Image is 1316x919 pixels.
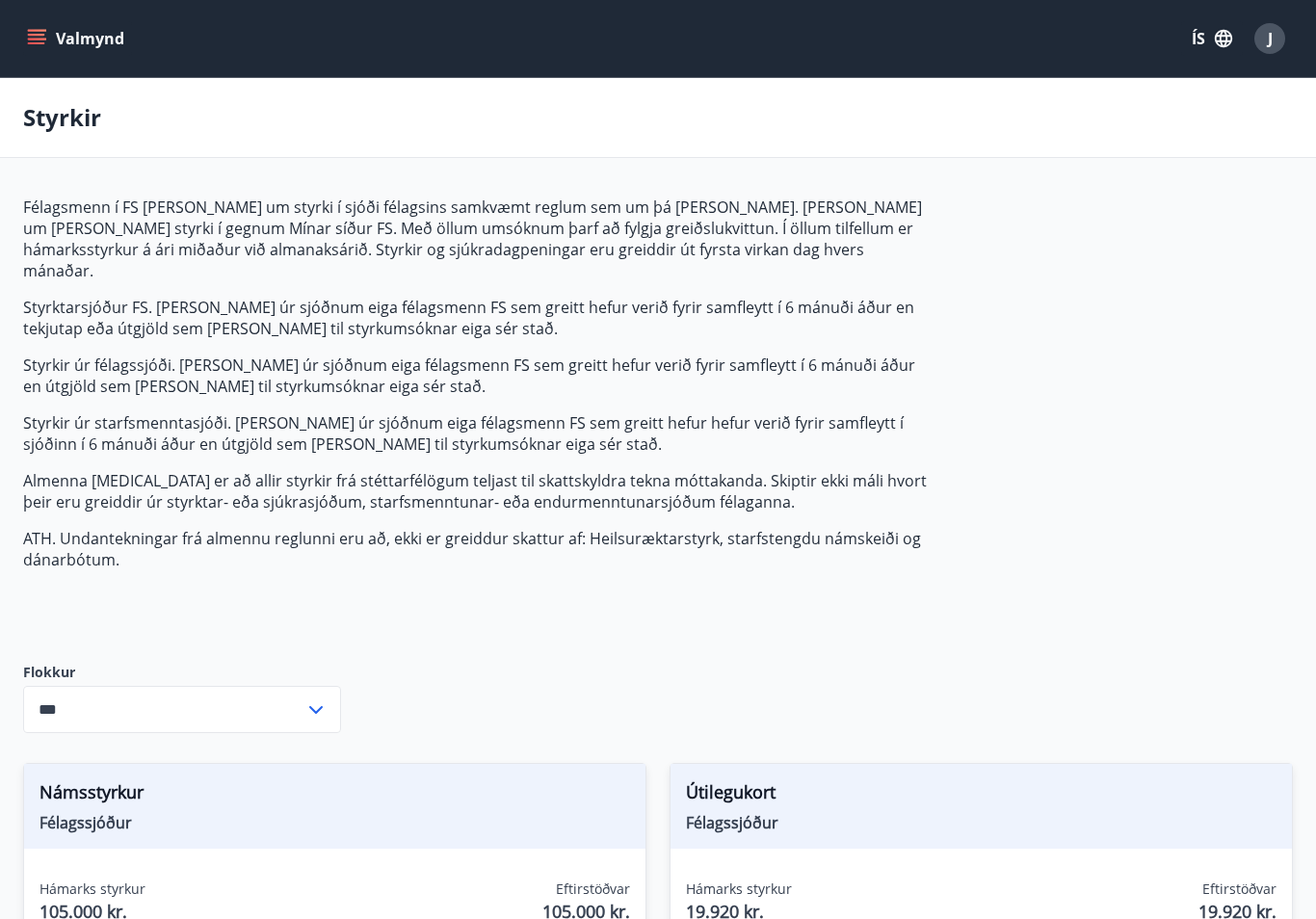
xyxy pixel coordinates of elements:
span: J [1268,28,1273,49]
span: Eftirstöðvar [1202,880,1277,899]
p: ATH. Undantekningar frá almennu reglunni eru að, ekki er greiddur skattur af: Heilsuræktarstyrk, ... [23,528,933,570]
p: Almenna [MEDICAL_DATA] er að allir styrkir frá stéttarfélögum teljast til skattskyldra tekna mótt... [23,470,933,512]
span: Hámarks styrkur [39,880,145,899]
span: Námsstyrkur [39,779,630,812]
span: Félagssjóður [686,812,1277,833]
p: Styrkir úr starfsmenntasjóði. [PERSON_NAME] úr sjóðnum eiga félagsmenn FS sem greitt hefur hefur ... [23,412,933,455]
button: ÍS [1181,21,1243,56]
button: menu [23,21,132,56]
p: Styrkir úr félagssjóði. [PERSON_NAME] úr sjóðnum eiga félagsmenn FS sem greitt hefur verið fyrir ... [23,354,933,397]
p: Félagsmenn í FS [PERSON_NAME] um styrki í sjóði félagsins samkvæmt reglum sem um þá [PERSON_NAME]... [23,197,933,281]
span: Hámarks styrkur [686,880,792,899]
span: Félagssjóður [39,812,630,833]
p: Styrktarsjóður FS. [PERSON_NAME] úr sjóðnum eiga félagsmenn FS sem greitt hefur verið fyrir samfl... [23,297,933,339]
label: Flokkur [23,663,341,682]
p: Styrkir [23,101,101,134]
button: J [1247,15,1293,62]
span: Útilegukort [686,779,1277,812]
span: Eftirstöðvar [556,880,630,899]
